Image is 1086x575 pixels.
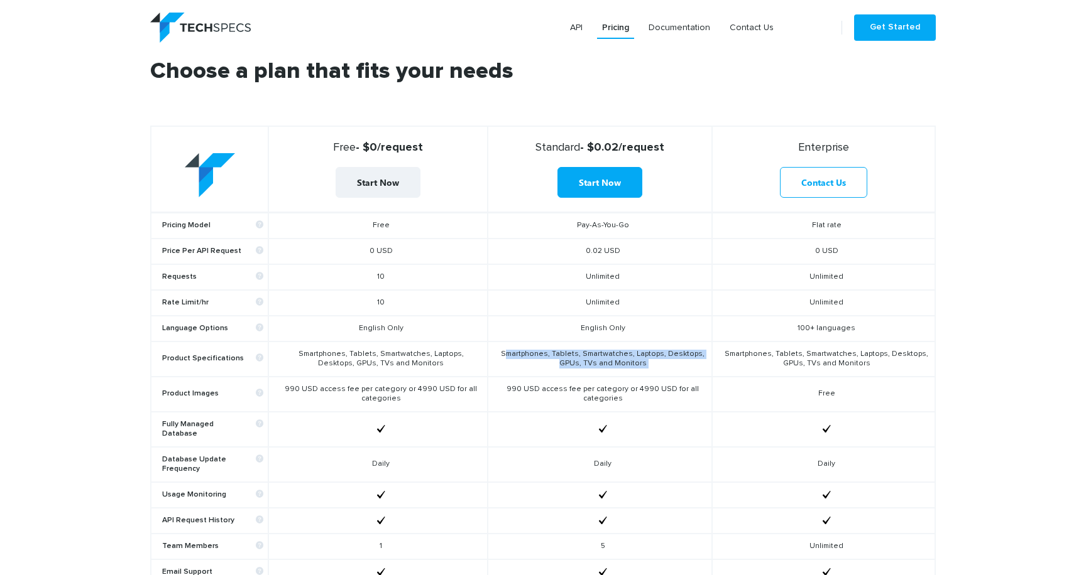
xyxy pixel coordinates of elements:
[597,16,634,39] a: Pricing
[712,447,935,482] td: Daily
[488,239,712,264] td: 0.02 USD
[712,341,935,377] td: Smartphones, Tablets, Smartwatches, Laptops, Desktops, GPUs, TVs and Monitors
[488,341,712,377] td: Smartphones, Tablets, Smartwatches, Laptops, Desktops, GPUs, TVs and Monitors
[162,298,263,308] b: Rate Limit/hr
[712,316,935,341] td: 100+ languages
[268,377,487,412] td: 990 USD access fee per category or 4990 USD for all categories
[488,290,712,316] td: Unlimited
[557,167,642,198] a: Start Now
[712,534,935,559] td: Unlimited
[268,341,487,377] td: Smartphones, Tablets, Smartwatches, Laptops, Desktops, GPUs, TVs and Monitors
[712,290,935,316] td: Unlimited
[336,167,420,198] a: Start Now
[493,141,706,154] strong: - $0.02/request
[712,377,935,412] td: Free
[268,290,487,316] td: 10
[488,534,712,559] td: 5
[162,354,263,363] b: Product Specifications
[150,60,936,126] h2: Choose a plan that fits your needs
[268,239,487,264] td: 0 USD
[488,316,712,341] td: English Only
[780,167,867,198] a: Contact Us
[162,247,263,256] b: Price Per API Request
[712,264,935,290] td: Unlimited
[274,141,481,154] strong: - $0/request
[798,142,849,153] span: Enterprise
[565,16,588,39] a: API
[268,447,487,482] td: Daily
[488,377,712,412] td: 990 USD access fee per category or 4990 USD for all categories
[712,212,935,239] td: Flat rate
[488,264,712,290] td: Unlimited
[725,16,779,39] a: Contact Us
[644,16,715,39] a: Documentation
[488,447,712,482] td: Daily
[162,490,263,500] b: Usage Monitoring
[854,14,936,41] a: Get Started
[162,542,263,551] b: Team Members
[268,316,487,341] td: English Only
[185,153,235,198] img: table-logo.png
[268,534,487,559] td: 1
[162,455,263,474] b: Database Update Frequency
[333,142,356,153] span: Free
[488,212,712,239] td: Pay-As-You-Go
[268,264,487,290] td: 10
[162,516,263,525] b: API Request History
[162,221,263,230] b: Pricing Model
[162,324,263,333] b: Language Options
[150,13,251,43] img: logo
[162,389,263,399] b: Product Images
[162,420,263,439] b: Fully Managed Database
[268,212,487,239] td: Free
[162,272,263,282] b: Requests
[712,239,935,264] td: 0 USD
[535,142,580,153] span: Standard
